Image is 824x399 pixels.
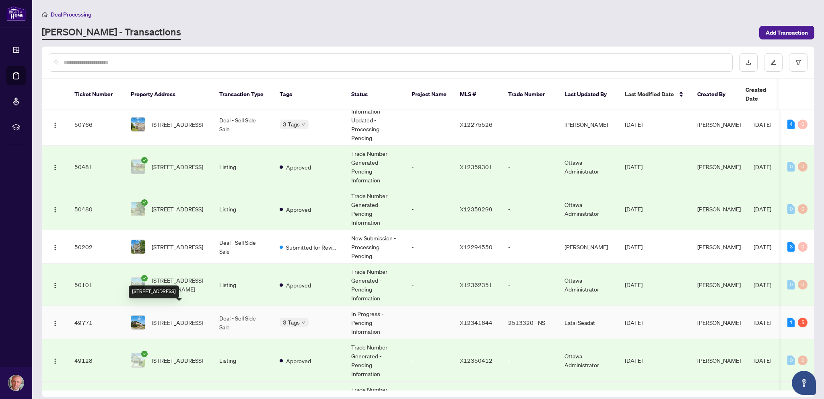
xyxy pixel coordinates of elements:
span: 3 Tags [283,120,300,129]
span: [STREET_ADDRESS] [152,162,203,171]
td: Trade Number Generated - Pending Information [345,264,405,306]
span: [PERSON_NAME] [697,319,741,326]
span: home [42,12,47,17]
th: MLS # [453,79,502,110]
img: tab_keywords_by_traffic_grey.svg [80,47,87,53]
span: download [746,60,751,65]
span: Add Transaction [766,26,808,39]
span: [PERSON_NAME] [697,357,741,364]
td: - [405,264,453,306]
div: Domain Overview [31,48,72,53]
th: Created Date [739,79,795,110]
div: 0 [798,162,808,172]
td: [PERSON_NAME] [558,103,618,146]
td: Deal - Sell Side Sale [213,306,273,339]
span: Approved [286,356,311,365]
th: Created By [691,79,739,110]
button: Logo [49,118,62,131]
td: - [405,188,453,230]
td: Listing [213,264,273,306]
td: 50101 [68,264,124,306]
span: [STREET_ADDRESS] [152,356,203,365]
th: Status [345,79,405,110]
th: Trade Number [502,79,558,110]
div: 0 [787,204,795,214]
span: Approved [286,281,311,289]
td: - [502,264,558,306]
div: 3 [787,242,795,252]
span: X12350412 [460,357,492,364]
img: Logo [52,282,58,289]
span: X12341644 [460,319,492,326]
button: download [739,53,758,72]
img: thumbnail-img [131,202,145,216]
td: Trade Number Generated - Pending Information [345,339,405,382]
img: thumbnail-img [131,316,145,329]
div: 5 [798,318,808,327]
div: 4 [787,120,795,129]
td: Ottawa Administrator [558,339,618,382]
td: Ottawa Administrator [558,264,618,306]
td: Listing [213,146,273,188]
img: website_grey.svg [13,21,19,27]
td: Deal - Sell Side Sale [213,230,273,264]
span: [DATE] [754,243,771,250]
td: 49128 [68,339,124,382]
td: Deal - Sell Side Sale [213,103,273,146]
td: In Progress - Pending Information [345,306,405,339]
div: 1 [787,318,795,327]
span: down [301,122,305,126]
div: 0 [787,356,795,365]
span: Submitted for Review [286,243,338,252]
td: 50766 [68,103,124,146]
div: 0 [798,356,808,365]
td: Ottawa Administrator [558,146,618,188]
td: - [502,230,558,264]
th: Transaction Type [213,79,273,110]
img: Logo [52,164,58,171]
span: Created Date [746,85,779,103]
span: [DATE] [625,121,643,128]
span: Deal Processing [51,11,91,18]
td: Trade Number Generated - Pending Information [345,146,405,188]
span: Last Modified Date [625,90,674,99]
button: Open asap [792,371,816,395]
th: Property Address [124,79,213,110]
td: 49771 [68,306,124,339]
img: logo [6,6,26,21]
span: X12359301 [460,163,492,170]
td: Listing [213,339,273,382]
button: Logo [49,203,62,215]
img: Logo [52,207,58,213]
td: - [405,339,453,382]
td: - [502,146,558,188]
div: 0 [798,120,808,129]
span: [DATE] [625,205,643,213]
td: Ottawa Administrator [558,188,618,230]
span: Approved [286,205,311,214]
img: thumbnail-img [131,118,145,131]
div: 0 [798,204,808,214]
a: [PERSON_NAME] - Transactions [42,25,181,40]
span: [STREET_ADDRESS] [152,242,203,251]
img: Logo [52,358,58,364]
span: [PERSON_NAME] [697,281,741,288]
td: Latai Seadat [558,306,618,339]
button: Logo [49,354,62,367]
span: X12362351 [460,281,492,288]
th: Tags [273,79,345,110]
span: [DATE] [754,357,771,364]
img: Profile Icon [8,375,24,391]
span: [DATE] [754,319,771,326]
button: edit [764,53,783,72]
span: Approved [286,163,311,172]
span: [PERSON_NAME] [697,243,741,250]
span: [DATE] [754,163,771,170]
span: [DATE] [754,281,771,288]
td: 50481 [68,146,124,188]
td: Listing [213,188,273,230]
span: [DATE] [754,121,771,128]
span: [STREET_ADDRESS] [152,205,203,213]
span: [DATE] [625,319,643,326]
button: Add Transaction [759,26,814,39]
